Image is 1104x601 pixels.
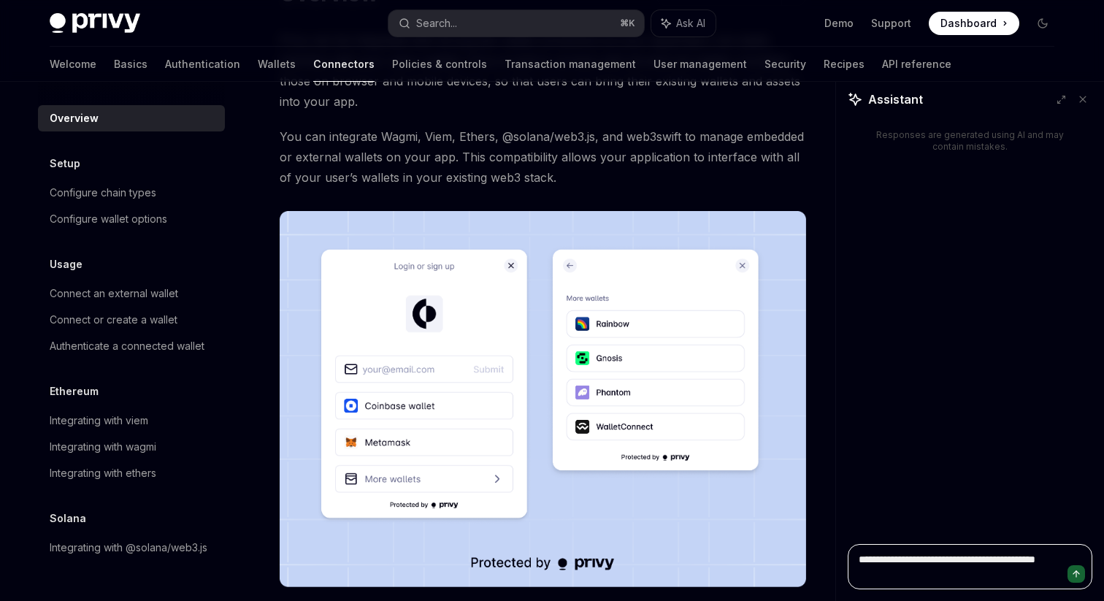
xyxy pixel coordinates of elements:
[50,337,204,355] div: Authenticate a connected wallet
[940,16,997,31] span: Dashboard
[868,91,923,108] span: Assistant
[38,535,225,561] a: Integrating with @solana/web3.js
[50,184,156,202] div: Configure chain types
[50,47,96,82] a: Welcome
[764,47,806,82] a: Security
[676,16,705,31] span: Ask AI
[824,47,865,82] a: Recipes
[929,12,1019,35] a: Dashboard
[50,210,167,228] div: Configure wallet options
[38,407,225,434] a: Integrating with viem
[505,47,636,82] a: Transaction management
[50,311,177,329] div: Connect or create a wallet
[653,47,747,82] a: User management
[280,126,806,188] span: You can integrate Wagmi, Viem, Ethers, @solana/web3.js, and web3swift to manage embedded or exter...
[871,129,1069,153] div: Responses are generated using AI and may contain mistakes.
[50,13,140,34] img: dark logo
[871,16,911,31] a: Support
[50,539,207,556] div: Integrating with @solana/web3.js
[50,438,156,456] div: Integrating with wagmi
[824,16,854,31] a: Demo
[50,383,99,400] h5: Ethereum
[392,47,487,82] a: Policies & controls
[50,464,156,482] div: Integrating with ethers
[38,460,225,486] a: Integrating with ethers
[38,307,225,333] a: Connect or create a wallet
[50,285,178,302] div: Connect an external wallet
[651,10,716,37] button: Ask AI
[882,47,951,82] a: API reference
[50,110,99,127] div: Overview
[38,333,225,359] a: Authenticate a connected wallet
[38,105,225,131] a: Overview
[388,10,644,37] button: Search...⌘K
[258,47,296,82] a: Wallets
[38,280,225,307] a: Connect an external wallet
[50,510,86,527] h5: Solana
[38,180,225,206] a: Configure chain types
[620,18,635,29] span: ⌘ K
[416,15,457,32] div: Search...
[50,155,80,172] h5: Setup
[50,256,83,273] h5: Usage
[280,211,806,587] img: Connectors3
[38,206,225,232] a: Configure wallet options
[165,47,240,82] a: Authentication
[1031,12,1054,35] button: Toggle dark mode
[114,47,147,82] a: Basics
[50,412,148,429] div: Integrating with viem
[313,47,375,82] a: Connectors
[38,434,225,460] a: Integrating with wagmi
[1067,565,1085,583] button: Send message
